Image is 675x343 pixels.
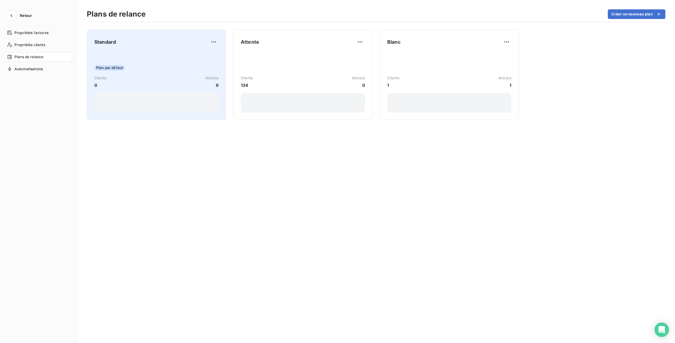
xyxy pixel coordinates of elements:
a: Automatisations [5,64,72,74]
span: Propriétés clients [14,42,45,48]
span: Blanc [387,38,400,46]
span: 0 [352,82,365,88]
h3: Plans de relance [87,9,146,20]
span: 134 [241,82,253,88]
span: 0 [94,82,106,88]
span: 1 [498,82,511,88]
button: Créer un nouveau plan [608,9,665,19]
span: Automatisations [14,66,43,72]
span: Plans de relance [14,54,43,60]
button: Retour [5,11,37,20]
span: Actions [352,75,365,81]
a: Plans de relance [5,52,72,62]
span: Actions [498,75,511,81]
span: Clients [387,75,399,81]
span: Propriétés factures [14,30,49,36]
span: Retour [20,14,32,17]
a: Propriétés factures [5,28,72,38]
span: Clients [94,75,106,81]
span: 1 [387,82,399,88]
div: Open Intercom Messenger [655,323,669,337]
span: Attente [241,38,259,46]
span: Clients [241,75,253,81]
span: Plan par défaut [94,65,125,71]
a: Propriétés clients [5,40,72,50]
span: Actions [206,75,218,81]
span: Standard [94,38,116,46]
span: 9 [206,82,218,88]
